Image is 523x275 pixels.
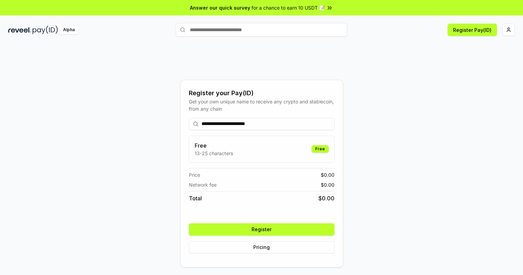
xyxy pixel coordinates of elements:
[448,24,497,36] button: Register Pay(ID)
[195,150,233,157] p: 13-25 characters
[312,145,329,153] div: Free
[321,181,335,188] span: $ 0.00
[195,141,233,150] h3: Free
[318,194,335,202] span: $ 0.00
[189,88,335,98] div: Register your Pay(ID)
[189,98,335,112] div: Get your own unique name to receive any crypto and stablecoin, from any chain
[189,171,200,178] span: Price
[33,26,58,34] img: pay_id
[190,4,250,11] span: Answer our quick survey
[189,181,217,188] span: Network fee
[189,223,335,236] button: Register
[189,194,202,202] span: Total
[321,171,335,178] span: $ 0.00
[8,26,31,34] img: reveel_dark
[189,241,335,253] button: Pricing
[59,26,78,34] div: Alpha
[252,4,325,11] span: for a chance to earn 10 USDT 📝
